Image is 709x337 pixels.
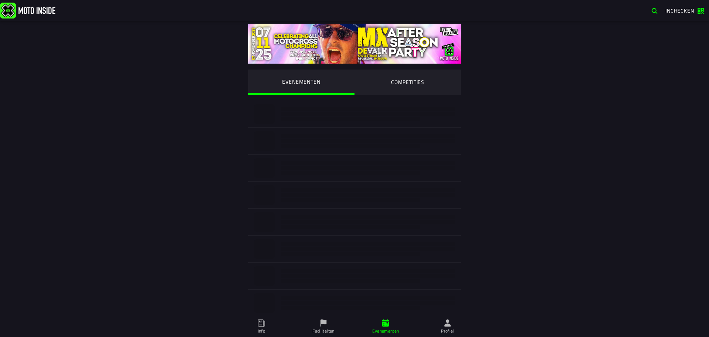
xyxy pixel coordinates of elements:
ion-label: Info [258,328,265,334]
a: Inchecken [662,4,708,17]
ion-label: Faciliteiten [312,328,334,334]
span: Inchecken [665,7,694,14]
img: yS2mQ5x6lEcu9W3BfYyVKNTZoCZvkN0rRC6TzDTC.jpg [248,24,461,64]
ion-label: Profiel [441,328,454,334]
ion-label: Evenementen [372,328,399,334]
